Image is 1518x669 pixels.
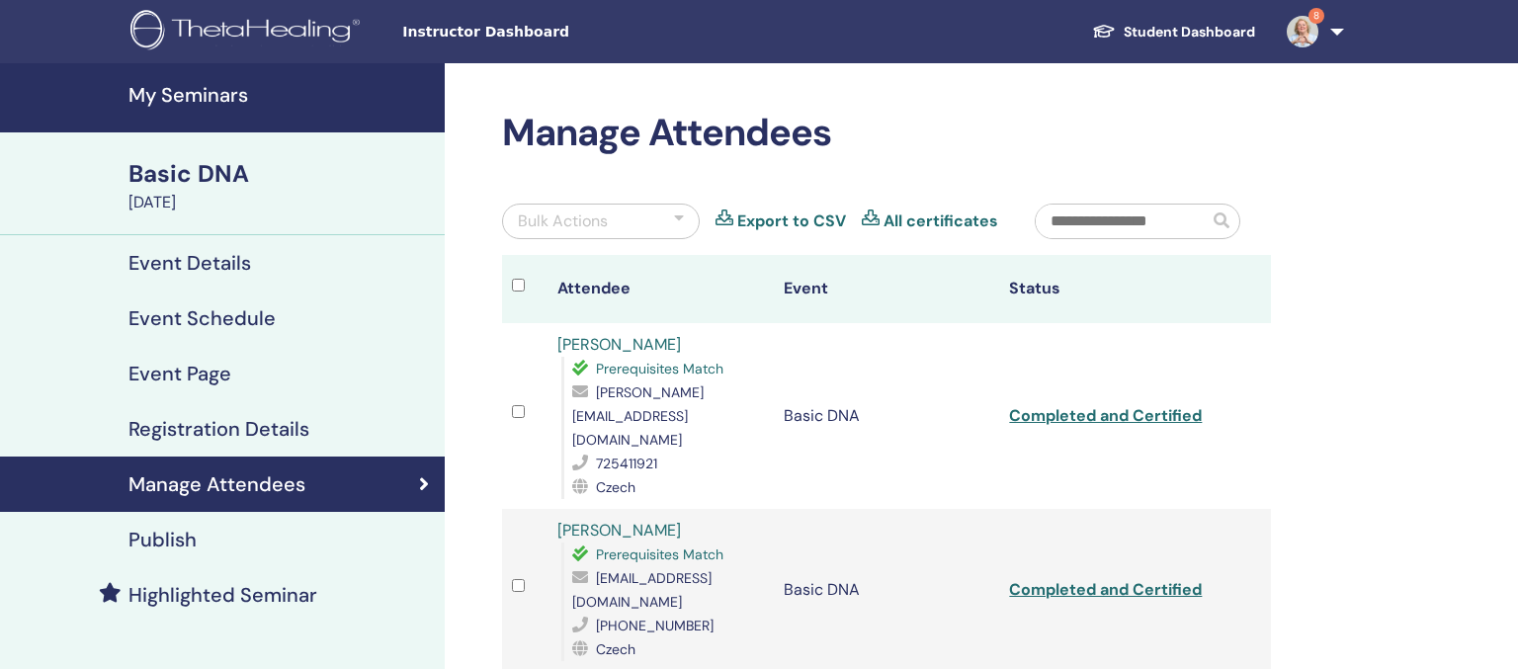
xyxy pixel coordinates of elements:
div: Bulk Actions [518,209,608,233]
a: Export to CSV [737,209,846,233]
span: Czech [596,478,635,496]
img: logo.png [130,10,367,54]
span: 725411921 [596,455,657,472]
h4: Event Details [128,251,251,275]
img: graduation-cap-white.svg [1092,23,1116,40]
h4: My Seminars [128,83,433,107]
span: Czech [596,640,635,658]
td: Basic DNA [774,323,1000,509]
div: Basic DNA [128,157,433,191]
h4: Manage Attendees [128,472,305,496]
span: Prerequisites Match [596,360,723,377]
h2: Manage Attendees [502,111,1271,156]
span: Prerequisites Match [596,545,723,563]
a: [PERSON_NAME] [557,520,681,541]
span: [PHONE_NUMBER] [596,617,714,634]
span: [PERSON_NAME][EMAIL_ADDRESS][DOMAIN_NAME] [572,383,704,449]
span: Instructor Dashboard [402,22,699,42]
a: Student Dashboard [1076,14,1271,50]
th: Attendee [548,255,774,323]
a: All certificates [884,209,998,233]
a: Basic DNA[DATE] [117,157,445,214]
span: [EMAIL_ADDRESS][DOMAIN_NAME] [572,569,712,611]
h4: Event Schedule [128,306,276,330]
a: [PERSON_NAME] [557,334,681,355]
h4: Highlighted Seminar [128,583,317,607]
h4: Publish [128,528,197,551]
span: 8 [1308,8,1324,24]
div: [DATE] [128,191,433,214]
a: Completed and Certified [1009,405,1202,426]
h4: Event Page [128,362,231,385]
h4: Registration Details [128,417,309,441]
img: default.jpg [1287,16,1318,47]
th: Status [999,255,1225,323]
th: Event [774,255,1000,323]
a: Completed and Certified [1009,579,1202,600]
